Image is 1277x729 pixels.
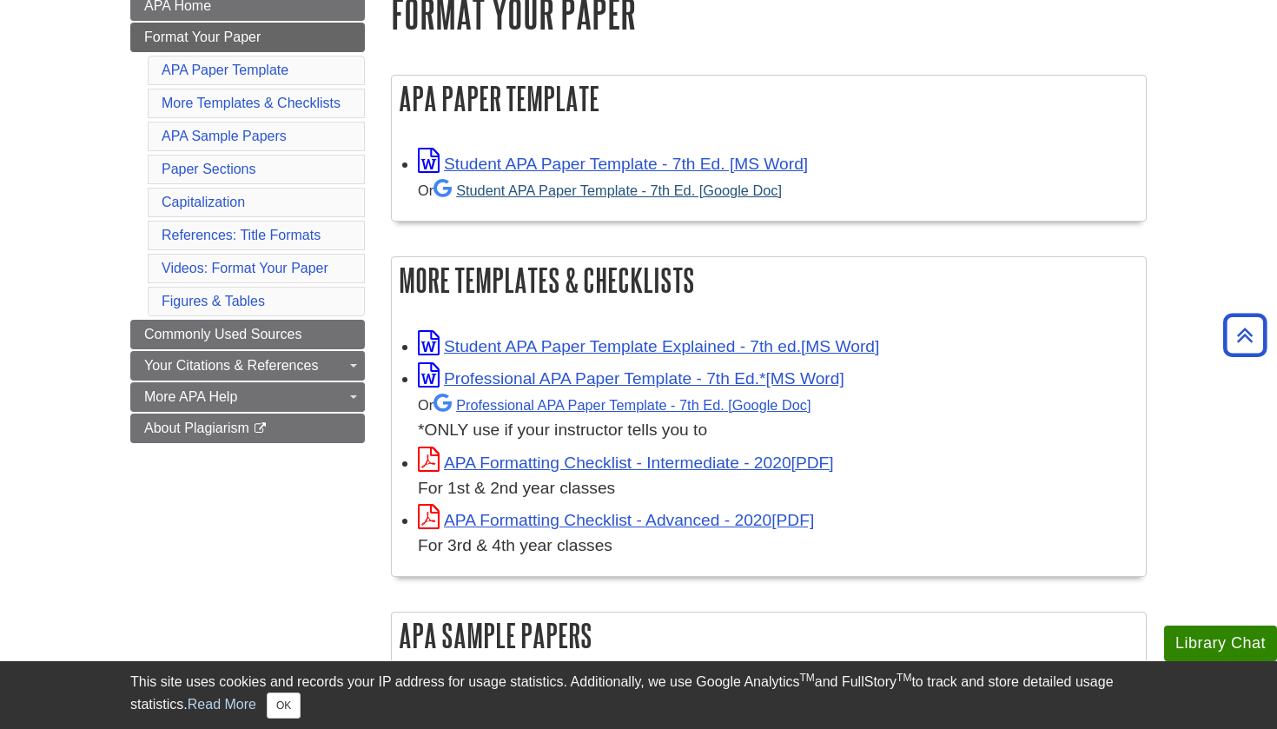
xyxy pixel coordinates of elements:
[1164,626,1277,661] button: Library Chat
[144,327,301,341] span: Commonly Used Sources
[418,155,808,173] a: Link opens in new window
[130,382,365,412] a: More APA Help
[392,257,1146,303] h2: More Templates & Checklists
[162,228,321,242] a: References: Title Formats
[188,697,256,712] a: Read More
[144,358,318,373] span: Your Citations & References
[418,397,811,413] small: Or
[392,613,1146,659] h2: APA Sample Papers
[267,693,301,719] button: Close
[144,421,249,435] span: About Plagiarism
[1217,323,1273,347] a: Back to Top
[162,96,341,110] a: More Templates & Checklists
[130,320,365,349] a: Commonly Used Sources
[130,351,365,381] a: Your Citations & References
[897,672,911,684] sup: TM
[162,261,328,275] a: Videos: Format Your Paper
[418,182,782,198] small: Or
[418,454,834,472] a: Link opens in new window
[433,182,782,198] a: Student APA Paper Template - 7th Ed. [Google Doc]
[162,63,288,77] a: APA Paper Template
[799,672,814,684] sup: TM
[418,337,879,355] a: Link opens in new window
[392,76,1146,122] h2: APA Paper Template
[418,533,1137,559] div: For 3rd & 4th year classes
[433,397,811,413] a: Professional APA Paper Template - 7th Ed.
[162,195,245,209] a: Capitalization
[162,162,256,176] a: Paper Sections
[162,129,287,143] a: APA Sample Papers
[418,392,1137,443] div: *ONLY use if your instructor tells you to
[144,389,237,404] span: More APA Help
[253,423,268,434] i: This link opens in a new window
[418,476,1137,501] div: For 1st & 2nd year classes
[162,294,265,308] a: Figures & Tables
[418,511,814,529] a: Link opens in new window
[130,414,365,443] a: About Plagiarism
[130,672,1147,719] div: This site uses cookies and records your IP address for usage statistics. Additionally, we use Goo...
[130,23,365,52] a: Format Your Paper
[418,369,844,388] a: Link opens in new window
[144,30,261,44] span: Format Your Paper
